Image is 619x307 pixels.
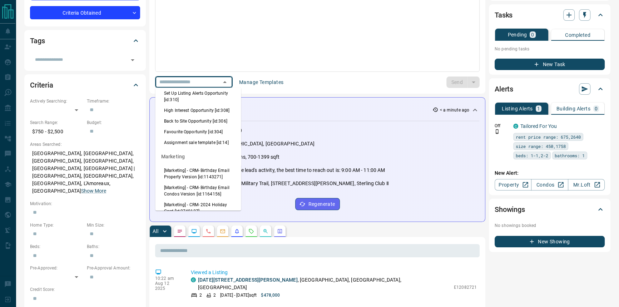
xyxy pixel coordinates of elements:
[155,105,241,116] li: High Interest Opportunity [id:308]
[30,119,83,126] p: Search Range:
[128,55,138,65] button: Open
[30,126,83,138] p: $750 - $2,500
[495,6,605,24] div: Tasks
[214,180,389,187] p: 102-U - 451 Military Trail, [STREET_ADDRESS][PERSON_NAME], Sterling Club Ⅱ
[30,76,140,94] div: Criteria
[30,6,140,19] div: Criteria Obtained
[520,123,557,129] a: Tailored For You
[495,123,509,129] p: Off
[155,148,241,165] div: Marketing
[495,201,605,218] div: Showings
[495,83,513,95] h2: Alerts
[555,152,585,159] span: bathrooms: 1
[495,204,525,215] h2: Showings
[295,198,340,210] button: Regenerate
[199,292,202,298] p: 2
[531,32,534,37] p: 0
[568,179,605,190] a: Mr.Loft
[30,32,140,49] div: Tags
[30,141,140,148] p: Areas Searched:
[495,169,605,177] p: New Alert:
[191,277,196,282] div: condos.ca
[87,222,140,228] p: Min Size:
[155,165,241,182] li: [Marketing] - CRM- Birthday Email Property Version [id:1143271]
[502,106,533,111] p: Listing Alerts
[81,187,106,195] button: Show More
[495,236,605,247] button: New Showing
[155,137,241,148] li: Assignment sale template [id:14]
[495,59,605,70] button: New Task
[595,106,598,111] p: 0
[220,292,257,298] p: [DATE] - [DATE] sqft
[87,243,140,250] p: Baths:
[454,284,477,291] p: E12082721
[198,277,298,283] a: [DATE][STREET_ADDRESS][PERSON_NAME]
[30,222,83,228] p: Home Type:
[556,106,590,111] p: Building Alerts
[205,228,211,234] svg: Calls
[516,152,548,159] span: beds: 1-1,2-2
[87,98,140,104] p: Timeframe:
[155,116,241,127] li: Back to Site Opportunity [id:306]
[155,103,479,117] div: Activity Summary< a minute ago
[155,182,241,199] li: [Marketing] - CRM- Birthday Email Condos Version [id:1164156]
[214,167,385,174] p: Based on the lead's activity, the best time to reach out is: 9:00 AM - 11:00 AM
[495,222,605,229] p: No showings booked
[30,243,83,250] p: Beds:
[30,265,83,271] p: Pre-Approved:
[440,107,469,113] p: < a minute ago
[565,33,590,38] p: Completed
[495,179,531,190] a: Property
[155,276,180,281] p: 10:22 am
[30,79,53,91] h2: Criteria
[155,281,180,291] p: Aug 12 2025
[495,9,512,21] h2: Tasks
[155,127,241,137] li: Favourite Opportunity [id:304]
[220,77,230,87] button: Close
[446,76,480,88] div: split button
[191,269,477,276] p: Viewed a Listing
[495,129,500,134] svg: Push Notification Only
[153,229,158,234] p: All
[177,228,183,234] svg: Notes
[507,32,527,37] p: Pending
[220,228,226,234] svg: Emails
[495,44,605,54] p: No pending tasks
[87,119,140,126] p: Budget:
[155,199,241,217] li: [Marketing] - CRM- 2024 Holiday Card [id:2740127]
[234,228,240,234] svg: Listing Alerts
[516,143,566,150] span: size range: 450,1758
[191,228,197,234] svg: Lead Browsing Activity
[30,148,140,197] p: [GEOGRAPHIC_DATA], [GEOGRAPHIC_DATA], [GEOGRAPHIC_DATA], [GEOGRAPHIC_DATA], [GEOGRAPHIC_DATA], [G...
[516,133,581,140] span: rent price range: 675,2640
[155,88,241,105] li: Set Up Listing Alerts Opportunity [id:310]
[277,228,283,234] svg: Agent Actions
[30,200,140,207] p: Motivation:
[248,228,254,234] svg: Requests
[513,124,518,129] div: condos.ca
[531,179,568,190] a: Condos
[87,265,140,271] p: Pre-Approval Amount:
[495,80,605,98] div: Alerts
[261,292,280,298] p: $478,000
[30,286,140,293] p: Credit Score:
[30,35,45,46] h2: Tags
[198,276,450,291] p: , [GEOGRAPHIC_DATA], [GEOGRAPHIC_DATA], [GEOGRAPHIC_DATA]
[235,76,288,88] button: Manage Templates
[30,98,83,104] p: Actively Searching:
[214,140,315,148] p: [GEOGRAPHIC_DATA], [GEOGRAPHIC_DATA]
[537,106,540,111] p: 1
[214,153,280,161] p: 1-3 bedrooms, 700-1399 sqft
[263,228,268,234] svg: Opportunities
[213,292,216,298] p: 2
